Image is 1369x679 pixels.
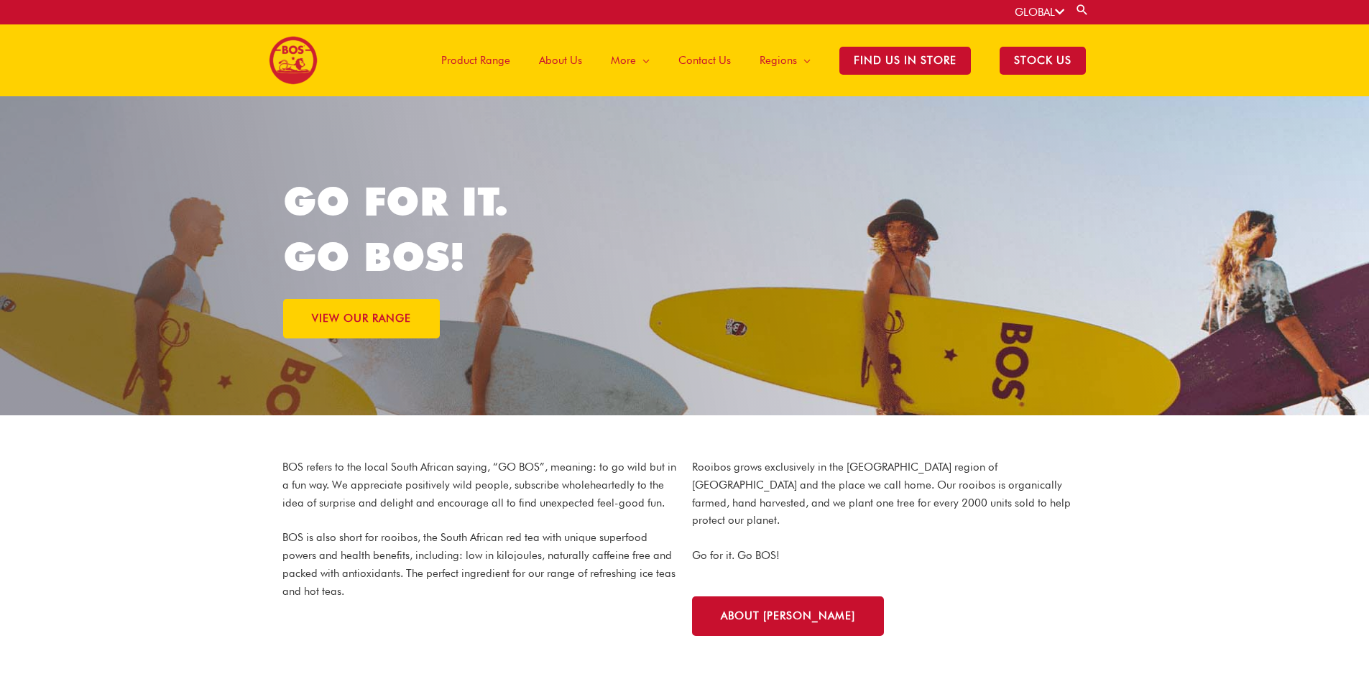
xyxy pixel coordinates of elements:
[692,547,1087,565] p: Go for it. Go BOS!
[312,313,411,324] span: VIEW OUR RANGE
[283,299,440,338] a: VIEW OUR RANGE
[269,36,318,85] img: BOS logo finals-200px
[416,24,1100,96] nav: Site Navigation
[678,39,731,82] span: Contact Us
[664,24,745,96] a: Contact Us
[721,611,855,622] span: About [PERSON_NAME]
[745,24,825,96] a: Regions
[1075,3,1089,17] a: Search button
[282,529,678,600] p: BOS is also short for rooibos, the South African red tea with unique superfood powers and health ...
[985,24,1100,96] a: STOCK US
[839,47,971,75] span: Find Us in Store
[282,458,678,512] p: BOS refers to the local South African saying, “GO BOS”, meaning: to go wild but in a fun way. We ...
[525,24,596,96] a: About Us
[611,39,636,82] span: More
[692,458,1087,530] p: Rooibos grows exclusively in the [GEOGRAPHIC_DATA] region of [GEOGRAPHIC_DATA] and the place we c...
[1000,47,1086,75] span: STOCK US
[825,24,985,96] a: Find Us in Store
[1015,6,1064,19] a: GLOBAL
[760,39,797,82] span: Regions
[692,596,884,636] a: About [PERSON_NAME]
[427,24,525,96] a: Product Range
[596,24,664,96] a: More
[441,39,510,82] span: Product Range
[283,174,685,285] h1: GO FOR IT. GO BOS!
[539,39,582,82] span: About Us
